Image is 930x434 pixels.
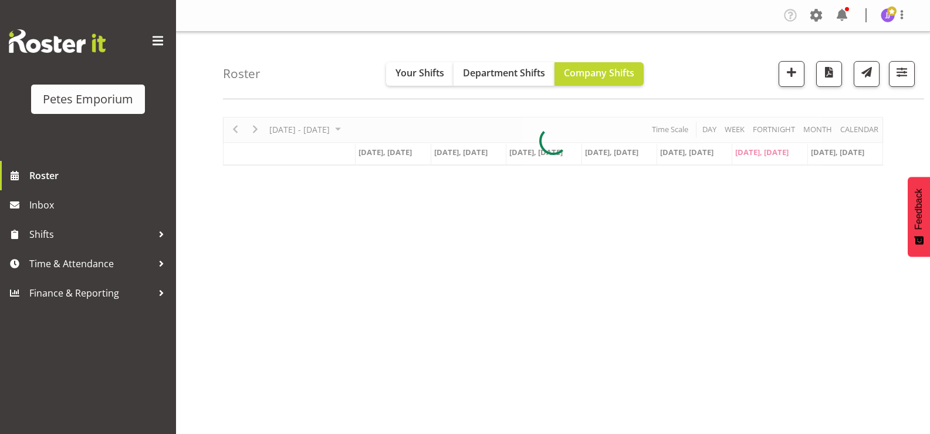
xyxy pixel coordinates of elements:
[463,66,545,79] span: Department Shifts
[564,66,634,79] span: Company Shifts
[554,62,644,86] button: Company Shifts
[29,284,153,302] span: Finance & Reporting
[29,226,153,243] span: Shifts
[43,90,133,108] div: Petes Emporium
[395,66,444,79] span: Your Shifts
[454,62,554,86] button: Department Shifts
[854,61,880,87] button: Send a list of all shifts for the selected filtered period to all rostered employees.
[779,61,804,87] button: Add a new shift
[816,61,842,87] button: Download a PDF of the roster according to the set date range.
[9,29,106,53] img: Rosterit website logo
[29,167,170,184] span: Roster
[29,255,153,272] span: Time & Attendance
[914,189,924,230] span: Feedback
[881,8,895,22] img: janelle-jonkers702.jpg
[29,196,170,214] span: Inbox
[889,61,915,87] button: Filter Shifts
[223,67,261,80] h4: Roster
[386,62,454,86] button: Your Shifts
[908,177,930,257] button: Feedback - Show survey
